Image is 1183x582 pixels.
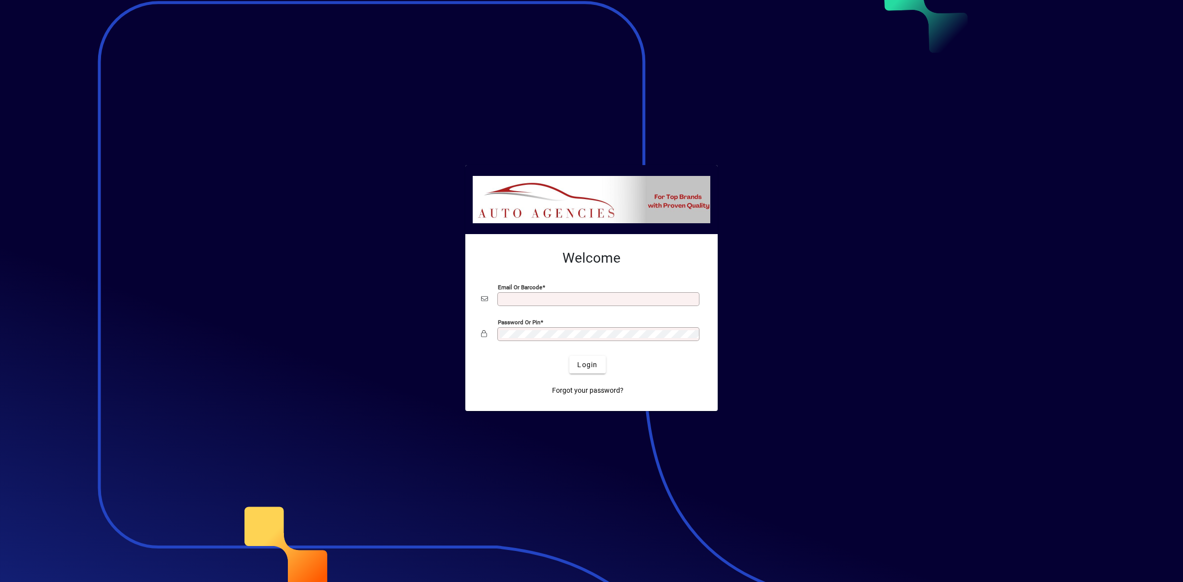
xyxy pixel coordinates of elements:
a: Forgot your password? [548,381,627,399]
mat-label: Password or Pin [498,319,540,326]
button: Login [569,356,605,374]
h2: Welcome [481,250,702,267]
span: Forgot your password? [552,385,624,396]
span: Login [577,360,597,370]
mat-label: Email or Barcode [498,284,542,291]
